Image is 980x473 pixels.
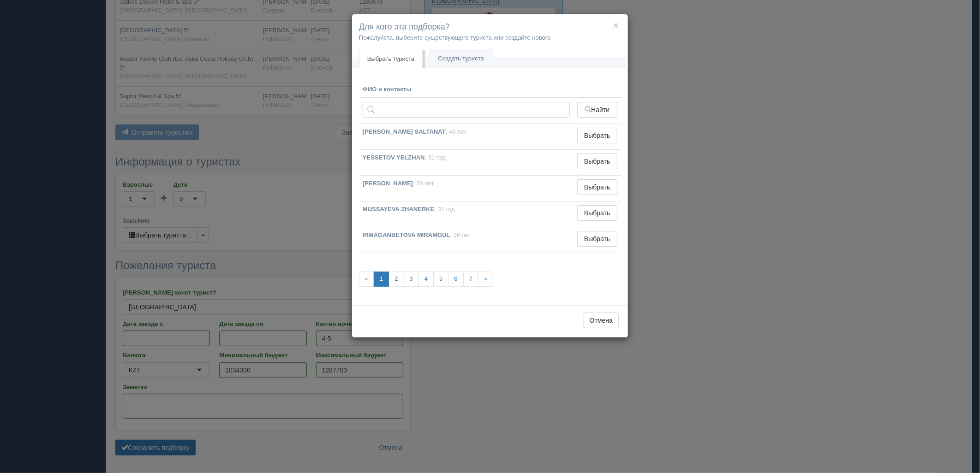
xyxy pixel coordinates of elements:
button: Выбрать [577,205,617,221]
b: YESSETOV YELZHAN [363,154,425,161]
a: Создать туриста [430,49,492,68]
p: Пожалуйста, выберите существующего туриста или создайте нового [359,33,621,42]
span: , 46 лет [446,128,467,135]
button: Выбрать [577,179,617,195]
a: 7 [463,272,478,287]
a: » [478,272,493,287]
a: 3 [404,272,419,287]
span: , 31 год [425,154,445,161]
span: , 36 лет [450,231,472,238]
b: [PERSON_NAME] SALTANAT [363,128,446,135]
span: , 31 год [435,206,455,213]
button: × [613,20,619,30]
a: 5 [433,272,448,287]
button: Выбрать [577,128,617,143]
button: Отмена [584,313,619,328]
h4: Для кого эта подборка? [359,21,621,33]
a: 4 [418,272,434,287]
span: « [359,272,374,287]
input: Поиск по ФИО, паспорту или контактам [363,102,570,118]
button: Выбрать [577,154,617,169]
span: , 39 лет [413,180,434,187]
button: Найти [577,102,617,118]
a: Выбрать туриста [359,50,423,68]
button: Выбрать [577,231,617,247]
a: 6 [448,272,463,287]
b: IRMAGANBETOVA MIRAMGUL [363,231,450,238]
b: MUSSAYEVA ZHANERKE [363,206,435,213]
b: [PERSON_NAME] [363,180,413,187]
th: ФИО и контакты [359,82,574,98]
a: 1 [374,272,389,287]
a: 2 [388,272,404,287]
